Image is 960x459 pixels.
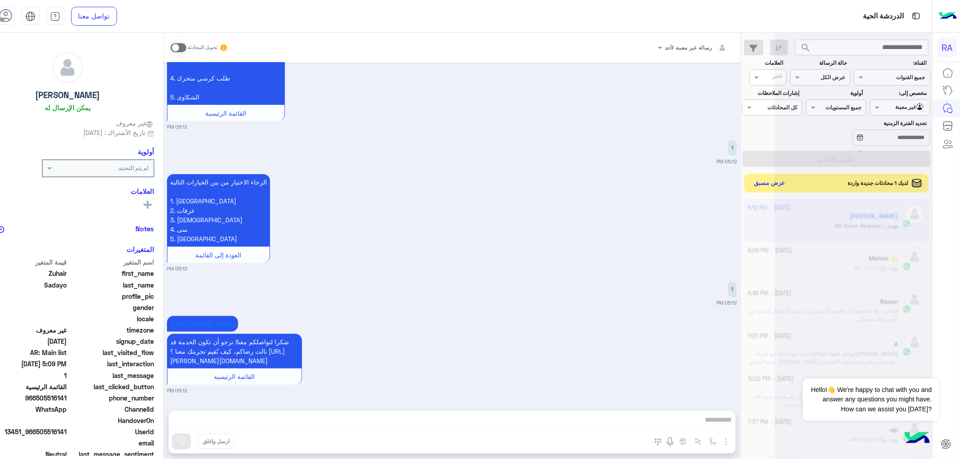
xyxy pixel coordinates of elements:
[845,144,861,159] div: loading...
[167,316,238,332] p: 22/9/2025, 5:12 PM
[68,314,154,324] span: locale
[901,423,933,454] img: hulul-logo.png
[717,158,737,165] small: 05:12 PM
[68,348,154,357] span: last_visited_flow
[68,405,154,414] span: ChannelId
[68,303,154,312] span: gender
[728,281,737,297] p: 22/9/2025, 5:12 PM
[68,382,154,391] span: last_clicked_button
[68,337,154,346] span: signup_date
[136,225,154,233] h6: Notes
[751,177,789,189] button: عرض مسبق
[167,334,302,369] p: 22/9/2025, 5:12 PM
[25,11,36,22] img: tab
[939,7,957,26] img: Logo
[717,299,737,306] small: 05:12 PM
[68,257,154,267] span: اسم المتغير
[772,72,783,82] div: اختر
[68,292,154,301] span: profile_pic
[138,148,154,156] h6: أولوية
[68,438,154,448] span: email
[68,280,154,290] span: last_name
[198,434,234,449] button: ارسل واغلق
[50,11,60,22] img: tab
[68,325,154,335] span: timezone
[744,59,784,67] label: العلامات
[214,373,255,380] span: القائمة الرئيسية
[68,371,154,380] span: last_message
[68,416,154,425] span: HandoverOn
[119,165,149,171] b: لم يتم التحديد
[68,269,154,278] span: first_name
[116,118,154,128] span: غير معروف
[196,251,242,259] span: العودة إلى القائمة
[167,174,270,247] p: 22/9/2025, 5:12 PM
[744,89,799,97] label: إشارات الملاحظات
[937,38,957,57] div: RA
[83,128,145,137] span: تاريخ الأشتراك : [DATE]
[665,44,712,51] span: رسالة غير معينة لأحد
[910,10,922,22] img: tab
[68,359,154,369] span: last_interaction
[167,387,187,394] small: 05:12 PM
[863,10,904,22] p: الدردشة الحية
[46,7,64,26] a: tab
[68,393,154,403] span: phone_number
[52,52,83,83] img: defaultAdmin.png
[170,320,235,328] a: [URL][DOMAIN_NAME]
[188,44,217,51] small: تحويل المحادثة
[170,338,289,364] span: شكرا لتواصلكم معنا! نرجو أن تكون الخدمة قد نالت رضاكم، كيف تُقيم تجربتك معنا ؟ [URL][PERSON_NAME]...
[45,103,90,112] h6: يمكن الإرسال له
[167,265,187,272] small: 05:12 PM
[35,90,100,100] h5: [PERSON_NAME]
[742,151,930,167] button: تطبيق الفلاتر
[127,245,154,253] h6: المتغيرات
[167,123,187,130] small: 05:12 PM
[68,427,154,436] span: UserId
[71,7,117,26] a: تواصل معنا
[206,109,247,117] span: القائمة الرئيسية
[803,378,938,421] span: Hello!👋 We're happy to chat with you and answer any questions you might have. How can we assist y...
[728,140,737,156] p: 22/9/2025, 5:12 PM
[68,450,154,459] span: last_message_sentiment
